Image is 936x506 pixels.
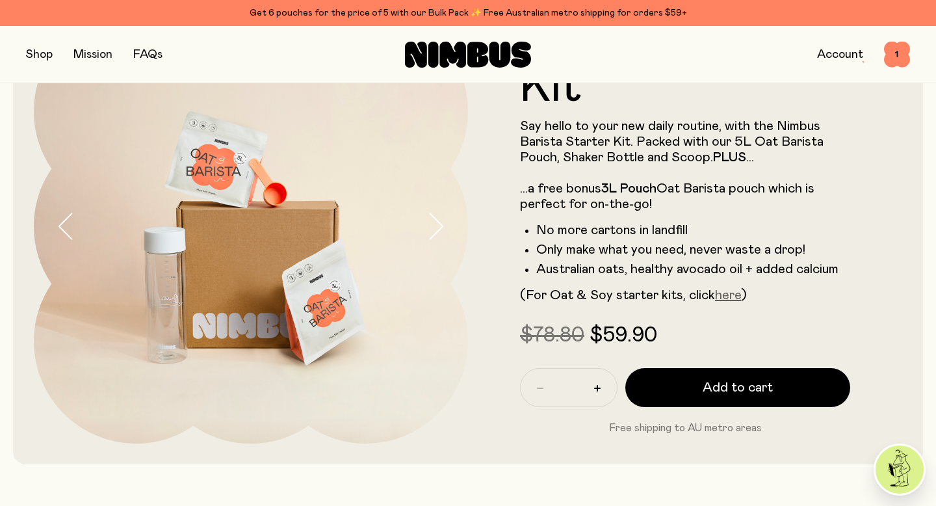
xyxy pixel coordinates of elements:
[133,49,162,60] a: FAQs
[715,289,741,302] a: here
[73,49,112,60] a: Mission
[536,242,850,258] li: Only make what you need, never waste a drop!
[536,261,850,277] li: Australian oats, healthy avocado oil + added calcium
[625,368,850,407] button: Add to cart
[520,325,584,346] span: $78.80
[601,182,617,195] strong: 3L
[817,49,863,60] a: Account
[536,222,850,238] li: No more cartons in landfill
[26,5,910,21] div: Get 6 pouches for the price of 5 with our Bulk Pack ✨ Free Australian metro shipping for orders $59+
[520,287,850,303] p: (For Oat & Soy starter kits, click )
[884,42,910,68] button: 1
[520,420,850,436] p: Free shipping to AU metro areas
[520,118,850,212] p: Say hello to your new daily routine, with the Nimbus Barista Starter Kit. Packed with our 5L Oat ...
[876,446,924,494] img: agent
[590,325,657,346] span: $59.90
[713,151,746,164] strong: PLUS
[620,182,656,195] strong: Pouch
[703,379,773,397] span: Add to cart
